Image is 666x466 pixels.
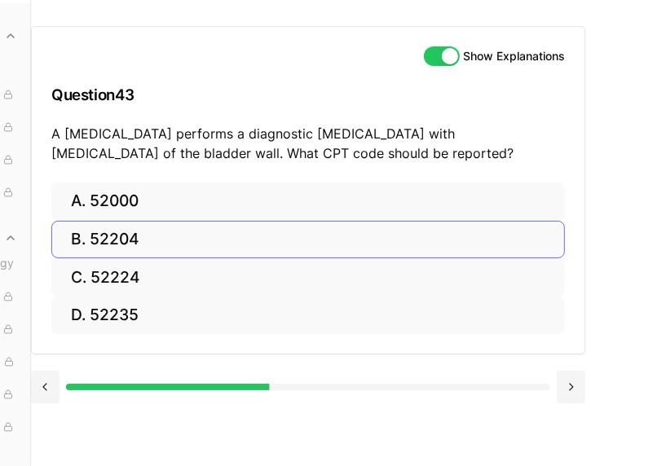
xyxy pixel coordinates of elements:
p: A [MEDICAL_DATA] performs a diagnostic [MEDICAL_DATA] with [MEDICAL_DATA] of the bladder wall. Wh... [51,124,565,163]
button: D. 52235 [51,297,565,335]
button: A. 52000 [51,182,565,221]
h3: Question 43 [51,71,565,119]
button: C. 52224 [51,258,565,297]
label: Show Explanations [463,51,565,62]
button: B. 52204 [51,221,565,259]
